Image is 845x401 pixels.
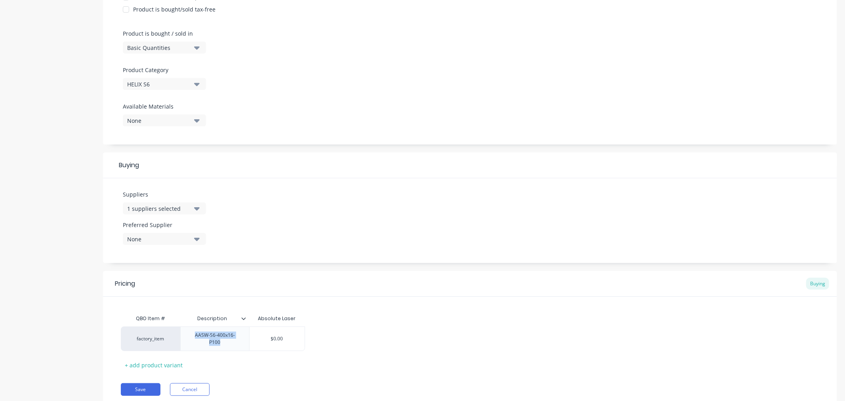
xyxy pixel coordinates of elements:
div: $0.00 [250,329,305,349]
div: factory_itemAASW-S6-400x16-P100$0.00 [121,327,305,351]
div: Basic Quantities [127,44,191,52]
div: factory_item [129,335,172,342]
button: Cancel [170,383,210,396]
div: + add product variant [121,359,187,371]
label: Product is bought / sold in [123,29,202,38]
div: AASW-S6-400x16-P100 [184,330,246,348]
button: Save [121,383,160,396]
div: Absolute Laser [258,315,296,322]
div: Buying [806,278,829,290]
label: Preferred Supplier [123,221,206,229]
label: Product Category [123,66,202,74]
div: HELIX S6 [127,80,191,88]
div: None [127,235,191,243]
button: Basic Quantities [123,42,206,53]
label: Available Materials [123,102,206,111]
div: Description [180,309,244,328]
div: 1 suppliers selected [127,204,191,213]
div: None [127,116,191,125]
button: HELIX S6 [123,78,206,90]
div: Product is bought/sold tax-free [133,5,216,13]
div: Pricing [115,279,135,288]
button: 1 suppliers selected [123,202,206,214]
button: None [123,233,206,245]
div: Description [180,311,249,327]
div: QBO Item # [121,311,180,327]
button: None [123,115,206,126]
label: Suppliers [123,190,206,199]
div: Buying [103,153,837,178]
